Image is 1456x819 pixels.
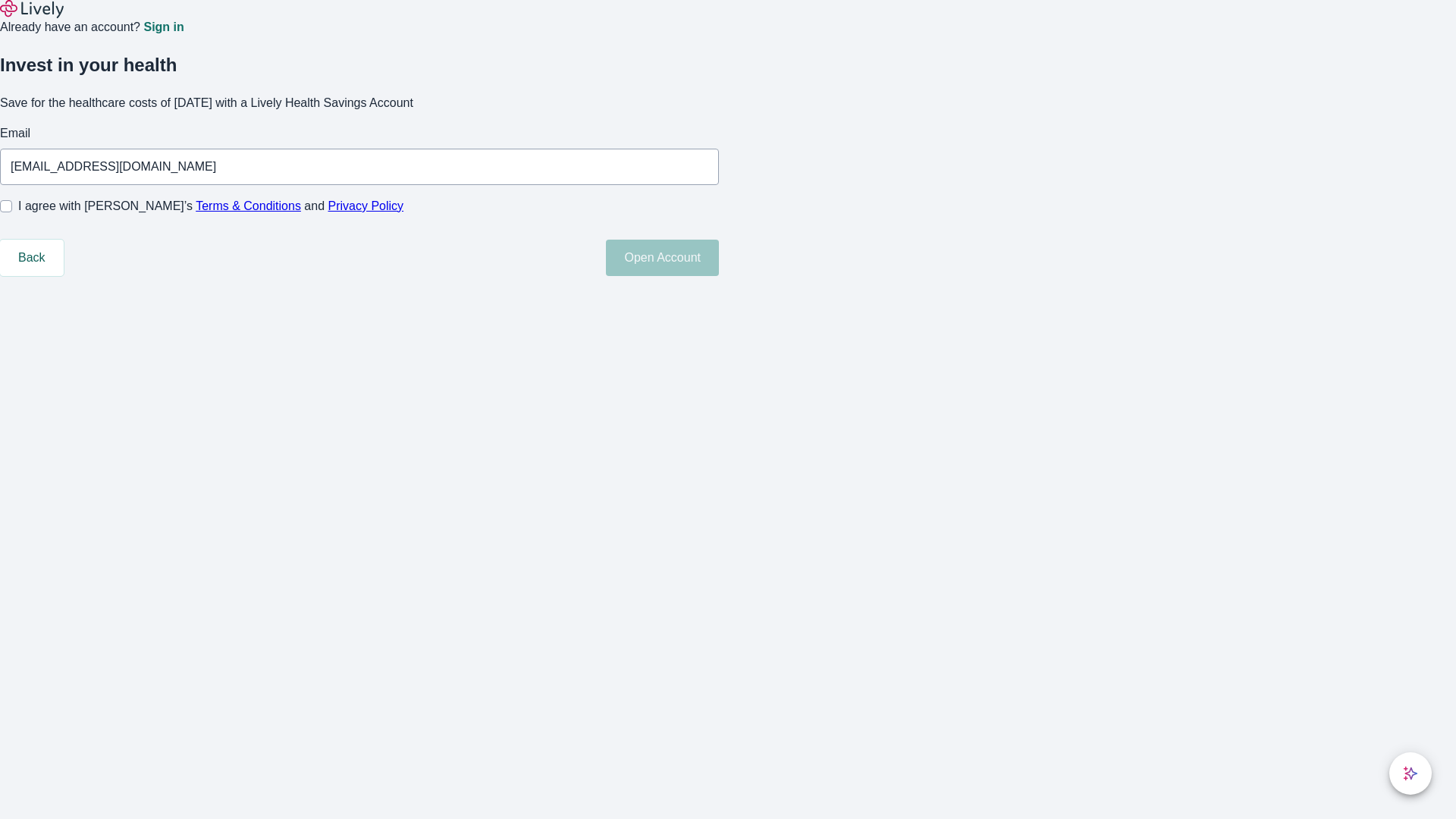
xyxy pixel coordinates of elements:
button: chat [1389,752,1432,795]
a: Privacy Policy [328,199,404,212]
a: Sign in [143,21,184,33]
a: Terms & Conditions [196,199,301,212]
svg: Lively AI Assistant [1403,766,1418,781]
span: I agree with [PERSON_NAME]’s and [18,197,403,215]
